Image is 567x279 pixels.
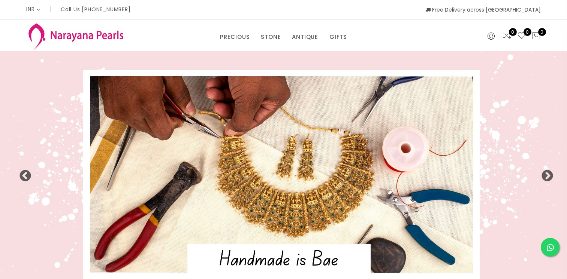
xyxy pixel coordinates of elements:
span: Free Delivery across [GEOGRAPHIC_DATA] [425,6,541,13]
span: 0 [538,28,546,36]
a: 0 [517,31,526,41]
a: PRECIOUS [220,31,250,43]
button: Previous [19,170,26,177]
span: 0 [524,28,531,36]
a: 0 [503,31,512,41]
a: ANTIQUE [292,31,318,43]
a: STONE [261,31,281,43]
span: 0 [509,28,517,36]
a: GIFTS [329,31,347,43]
p: Call Us [PHONE_NUMBER] [61,7,131,12]
button: Next [541,170,548,177]
button: 0 [532,31,541,41]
